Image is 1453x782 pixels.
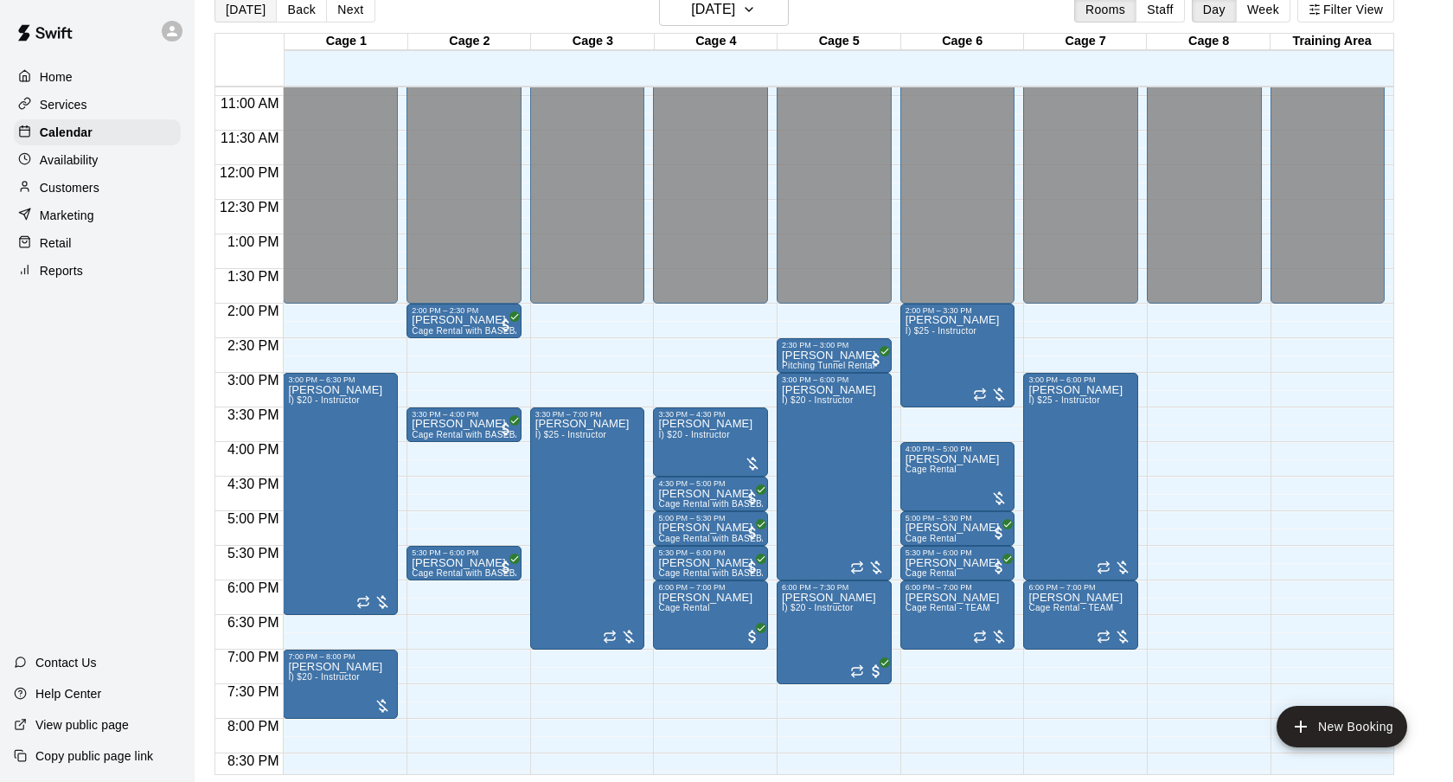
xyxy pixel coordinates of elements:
[1097,630,1111,644] span: Recurring event
[14,175,181,201] a: Customers
[653,511,768,546] div: 5:00 PM – 5:30 PM: Jason Yanez
[40,179,99,196] p: Customers
[906,306,1010,315] div: 2:00 PM – 3:30 PM
[777,373,892,580] div: 3:00 PM – 6:00 PM: I) $20 - Instructor
[653,477,768,511] div: 4:30 PM – 5:00 PM: Wyatt Hamm
[35,685,101,702] p: Help Center
[990,559,1008,576] span: All customers have paid
[35,654,97,671] p: Contact Us
[658,410,763,419] div: 3:30 PM – 4:30 PM
[1024,34,1147,50] div: Cage 7
[497,317,515,334] span: All customers have paid
[35,747,153,765] p: Copy public page link
[1097,561,1111,574] span: Recurring event
[14,258,181,284] a: Reports
[658,430,729,439] span: I) $20 - Instructor
[412,306,516,315] div: 2:00 PM – 2:30 PM
[900,546,1015,580] div: 5:30 PM – 6:00 PM: Cage Rental
[900,442,1015,511] div: 4:00 PM – 5:00 PM: Cage Rental
[40,68,73,86] p: Home
[531,34,654,50] div: Cage 3
[1023,373,1138,580] div: 3:00 PM – 6:00 PM: I) $25 - Instructor
[35,716,129,734] p: View public page
[215,165,283,180] span: 12:00 PM
[14,119,181,145] div: Calendar
[655,34,778,50] div: Cage 4
[288,375,393,384] div: 3:00 PM – 6:30 PM
[782,341,887,349] div: 2:30 PM – 3:00 PM
[990,524,1008,542] span: All customers have paid
[223,234,284,249] span: 1:00 PM
[223,269,284,284] span: 1:30 PM
[288,395,359,405] span: I) $20 - Instructor
[906,603,990,612] span: Cage Rental - TEAM
[288,652,393,661] div: 7:00 PM – 8:00 PM
[906,534,957,543] span: Cage Rental
[530,407,645,650] div: 3:30 PM – 7:00 PM: I) $25 - Instructor
[658,568,851,578] span: Cage Rental with BASEBALL Pitching Machine
[412,568,605,578] span: Cage Rental with BASEBALL Pitching Machine
[906,465,957,474] span: Cage Rental
[1271,34,1393,50] div: Training Area
[777,580,892,684] div: 6:00 PM – 7:30 PM: I) $20 - Instructor
[744,524,761,542] span: All customers have paid
[850,561,864,574] span: Recurring event
[223,753,284,768] span: 8:30 PM
[216,131,284,145] span: 11:30 AM
[223,615,284,630] span: 6:30 PM
[658,514,763,522] div: 5:00 PM – 5:30 PM
[850,664,864,678] span: Recurring event
[1147,34,1270,50] div: Cage 8
[658,499,851,509] span: Cage Rental with BASEBALL Pitching Machine
[406,304,522,338] div: 2:00 PM – 2:30 PM: Ryan Allen
[1277,706,1407,747] button: add
[215,200,283,215] span: 12:30 PM
[14,230,181,256] a: Retail
[40,234,72,252] p: Retail
[497,559,515,576] span: All customers have paid
[223,511,284,526] span: 5:00 PM
[782,603,853,612] span: I) $20 - Instructor
[901,34,1024,50] div: Cage 6
[40,96,87,113] p: Services
[867,663,885,680] span: All customers have paid
[412,430,605,439] span: Cage Rental with BASEBALL Pitching Machine
[14,92,181,118] div: Services
[412,326,605,336] span: Cage Rental with BASEBALL Pitching Machine
[653,580,768,650] div: 6:00 PM – 7:00 PM: Hunter Kublick
[973,388,987,401] span: Recurring event
[906,548,1010,557] div: 5:30 PM – 6:00 PM
[777,338,892,373] div: 2:30 PM – 3:00 PM: Hunter Kublick
[14,64,181,90] a: Home
[14,147,181,173] div: Availability
[778,34,900,50] div: Cage 5
[906,326,976,336] span: I) $25 - Instructor
[535,430,606,439] span: I) $25 - Instructor
[283,373,398,615] div: 3:00 PM – 6:30 PM: I) $20 - Instructor
[1028,603,1113,612] span: Cage Rental - TEAM
[406,546,522,580] div: 5:30 PM – 6:00 PM: Oliver Martinez
[900,511,1015,546] div: 5:00 PM – 5:30 PM: Hunter Kublick
[867,351,885,369] span: All customers have paid
[223,442,284,457] span: 4:00 PM
[973,630,987,644] span: Recurring event
[223,373,284,388] span: 3:00 PM
[223,719,284,734] span: 8:00 PM
[906,583,1010,592] div: 6:00 PM – 7:00 PM
[406,407,522,442] div: 3:30 PM – 4:00 PM: Titus Rael
[223,580,284,595] span: 6:00 PM
[497,420,515,438] span: All customers have paid
[40,124,93,141] p: Calendar
[658,548,763,557] div: 5:30 PM – 6:00 PM
[412,410,516,419] div: 3:30 PM – 4:00 PM
[653,407,768,477] div: 3:30 PM – 4:30 PM: I) $20 - Instructor
[658,534,851,543] span: Cage Rental with BASEBALL Pitching Machine
[900,304,1015,407] div: 2:00 PM – 3:30 PM: I) $25 - Instructor
[14,202,181,228] a: Marketing
[223,684,284,699] span: 7:30 PM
